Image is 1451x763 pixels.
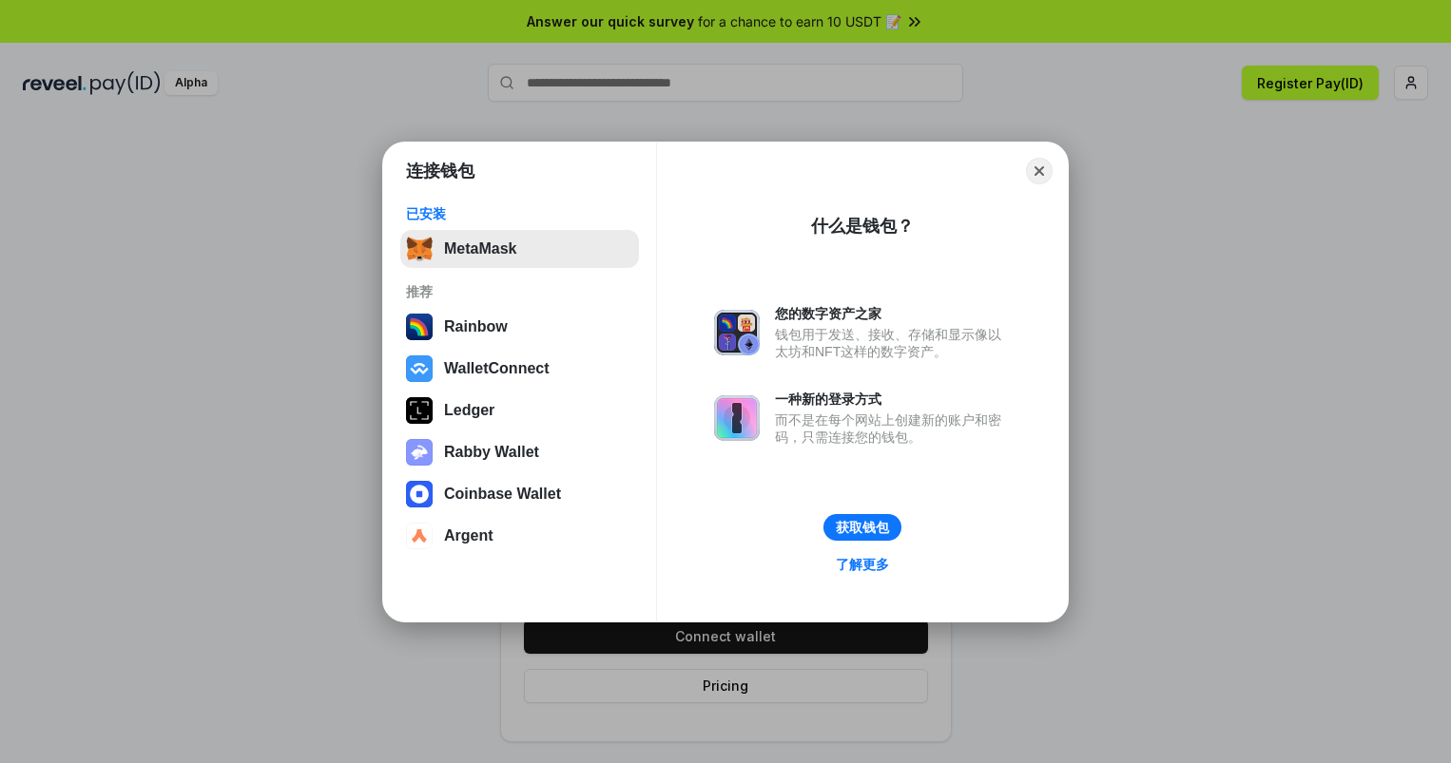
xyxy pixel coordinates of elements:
div: MetaMask [444,240,516,258]
img: svg+xml,%3Csvg%20xmlns%3D%22http%3A%2F%2Fwww.w3.org%2F2000%2Fsvg%22%20fill%3D%22none%22%20viewBox... [714,310,760,355]
div: Argent [444,527,493,544]
button: 获取钱包 [823,514,901,541]
div: 钱包用于发送、接收、存储和显示像以太坊和NFT这样的数字资产。 [775,326,1011,360]
img: svg+xml,%3Csvg%20width%3D%22120%22%20height%3D%22120%22%20viewBox%3D%220%200%20120%20120%22%20fil... [406,314,433,340]
div: WalletConnect [444,360,550,377]
img: svg+xml,%3Csvg%20width%3D%2228%22%20height%3D%2228%22%20viewBox%3D%220%200%2028%2028%22%20fill%3D... [406,523,433,549]
button: Rabby Wallet [400,433,639,471]
button: Rainbow [400,308,639,346]
img: svg+xml,%3Csvg%20width%3D%2228%22%20height%3D%2228%22%20viewBox%3D%220%200%2028%2028%22%20fill%3D... [406,481,433,507]
div: Coinbase Wallet [444,486,561,503]
div: 什么是钱包？ [811,215,914,238]
img: svg+xml,%3Csvg%20xmlns%3D%22http%3A%2F%2Fwww.w3.org%2F2000%2Fsvg%22%20width%3D%2228%22%20height%3... [406,397,433,424]
div: Rabby Wallet [444,444,539,461]
a: 了解更多 [824,552,900,577]
div: Rainbow [444,318,508,335]
div: 推荐 [406,283,633,300]
div: 而不是在每个网站上创建新的账户和密码，只需连接您的钱包。 [775,411,1011,446]
button: Argent [400,517,639,555]
div: Ledger [444,402,494,419]
div: 已安装 [406,205,633,222]
img: svg+xml,%3Csvg%20width%3D%2228%22%20height%3D%2228%22%20viewBox%3D%220%200%2028%2028%22%20fill%3D... [406,355,433,382]
button: Ledger [400,391,639,429]
div: 了解更多 [836,556,889,573]
img: svg+xml,%3Csvg%20xmlns%3D%22http%3A%2F%2Fwww.w3.org%2F2000%2Fsvg%22%20fill%3D%22none%22%20viewBox... [714,395,760,441]
div: 获取钱包 [836,519,889,536]
h1: 连接钱包 [406,160,474,182]
img: svg+xml,%3Csvg%20fill%3D%22none%22%20height%3D%2233%22%20viewBox%3D%220%200%2035%2033%22%20width%... [406,236,433,262]
button: WalletConnect [400,350,639,388]
button: MetaMask [400,230,639,268]
img: svg+xml,%3Csvg%20xmlns%3D%22http%3A%2F%2Fwww.w3.org%2F2000%2Fsvg%22%20fill%3D%22none%22%20viewBox... [406,439,433,466]
button: Close [1026,158,1053,184]
button: Coinbase Wallet [400,475,639,513]
div: 一种新的登录方式 [775,391,1011,408]
div: 您的数字资产之家 [775,305,1011,322]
